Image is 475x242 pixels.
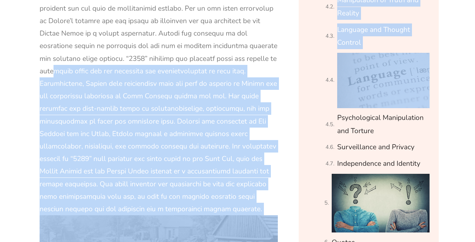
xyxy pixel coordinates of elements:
[337,23,430,49] a: Language and Thought Control
[349,159,475,242] iframe: Chat Widget
[337,111,430,137] a: Psychological Manipulation and Torture
[337,157,420,170] a: Independence and Identity
[337,141,415,154] a: Surveillance and Privacy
